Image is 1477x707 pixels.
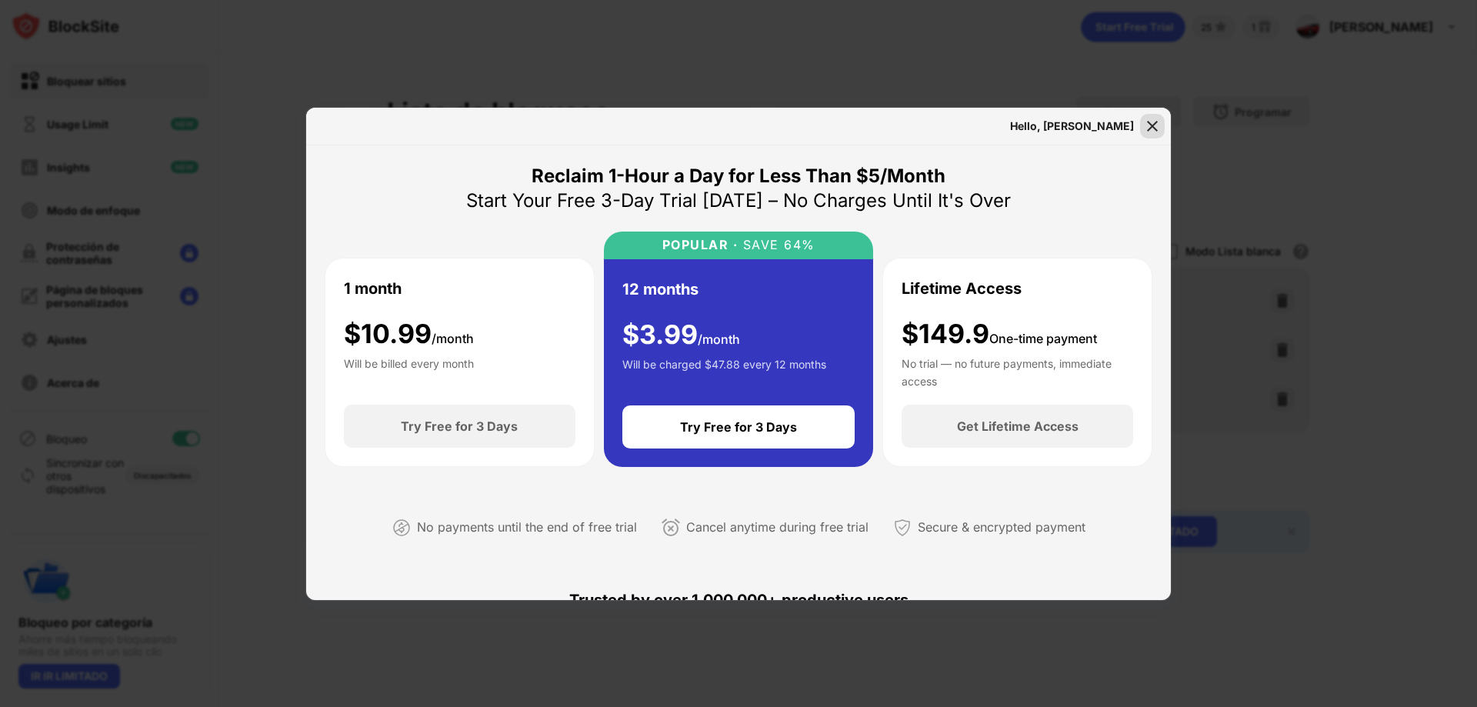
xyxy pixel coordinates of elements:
[902,355,1133,386] div: No trial — no future payments, immediate access
[344,277,402,300] div: 1 month
[893,519,912,537] img: secured-payment
[392,519,411,537] img: not-paying
[918,516,1085,539] div: Secure & encrypted payment
[662,238,738,252] div: POPULAR ·
[417,516,637,539] div: No payments until the end of free trial
[680,419,797,435] div: Try Free for 3 Days
[902,277,1022,300] div: Lifetime Access
[622,356,826,387] div: Will be charged $47.88 every 12 months
[902,318,1097,350] div: $149.9
[989,331,1097,346] span: One-time payment
[532,164,945,188] div: Reclaim 1-Hour a Day for Less Than $5/Month
[738,238,815,252] div: SAVE 64%
[401,419,518,434] div: Try Free for 3 Days
[325,563,1152,637] div: Trusted by over 1,000,000+ productive users
[344,355,474,386] div: Will be billed every month
[662,519,680,537] img: cancel-anytime
[432,331,474,346] span: /month
[622,278,698,301] div: 12 months
[686,516,869,539] div: Cancel anytime during free trial
[466,188,1011,213] div: Start Your Free 3-Day Trial [DATE] – No Charges Until It's Over
[957,419,1079,434] div: Get Lifetime Access
[622,319,740,351] div: $ 3.99
[698,332,740,347] span: /month
[1010,120,1134,132] div: Hello, [PERSON_NAME]
[344,318,474,350] div: $ 10.99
